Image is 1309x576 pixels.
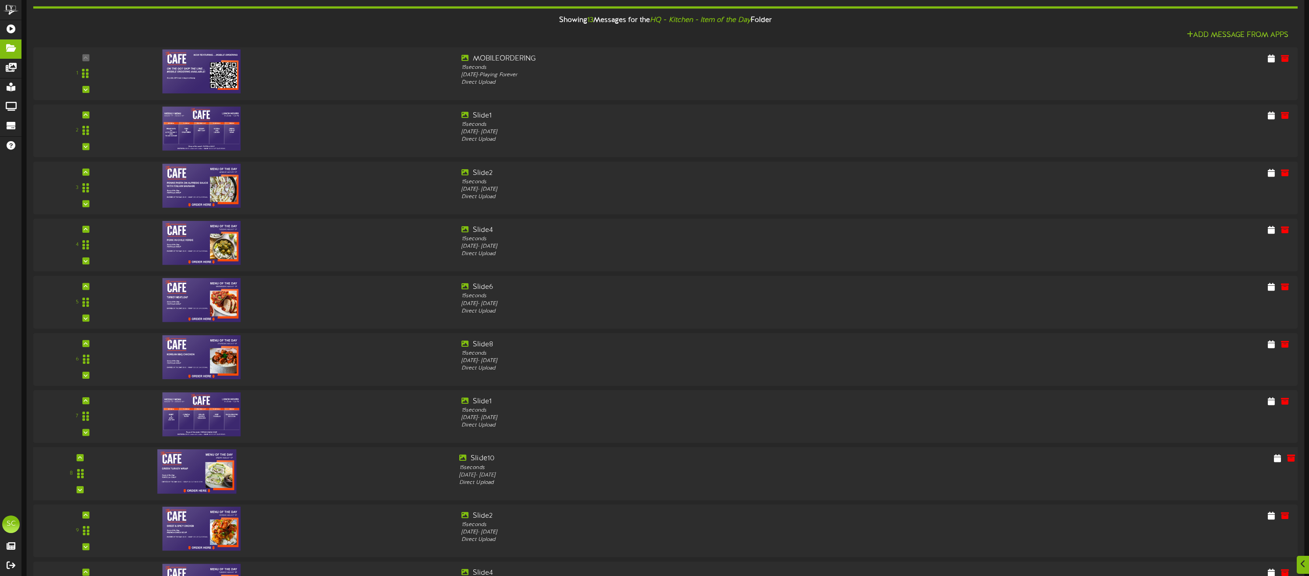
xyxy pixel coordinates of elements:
[461,300,975,307] div: [DATE] - [DATE]
[461,414,975,422] div: [DATE] - [DATE]
[587,16,593,24] span: 13
[461,186,975,193] div: [DATE] - [DATE]
[461,111,975,121] div: Slide1
[461,308,975,315] div: Direct Upload
[76,356,79,363] div: 6
[461,243,975,250] div: [DATE] - [DATE]
[461,54,975,64] div: MOBILEORDERING
[162,392,240,436] img: 8709242a-95d4-4633-bdc4-3e9f6bc6c02c.jpg
[76,527,79,534] div: 9
[461,357,975,365] div: [DATE] - [DATE]
[461,178,975,185] div: 15 seconds
[461,422,975,429] div: Direct Upload
[461,511,975,521] div: Slide2
[461,235,975,243] div: 15 seconds
[2,516,20,533] div: SC
[461,250,975,258] div: Direct Upload
[162,335,240,379] img: f7c0c297-f200-489e-9b58-9bb0c9deffff.jpg
[461,340,975,350] div: Slide8
[27,11,1305,30] div: Showing Messages for the Folder
[459,464,978,471] div: 15 seconds
[461,521,975,529] div: 15 seconds
[162,107,240,150] img: a5ddf987-2061-460b-af98-a2c61c43d19b.jpg
[162,507,240,551] img: 009bd8e6-6a13-41da-8654-6e0d96855197.jpg
[461,350,975,357] div: 15 seconds
[461,71,975,79] div: [DATE] - Playing Forever
[459,479,978,487] div: Direct Upload
[162,164,240,208] img: 27269d19-626d-4c9b-a188-c5625d0c16f3.jpg
[461,282,975,292] div: Slide6
[461,536,975,544] div: Direct Upload
[70,470,73,477] div: 8
[461,79,975,86] div: Direct Upload
[461,292,975,300] div: 15 seconds
[459,454,978,464] div: Slide10
[162,50,240,93] img: 5f974566-af00-492f-8b4d-2475071f49c8.jpg
[461,121,975,128] div: 15 seconds
[162,278,240,322] img: 8c37a999-d6ef-4e3e-952d-c146a3449cda.jpg
[461,136,975,143] div: Direct Upload
[162,221,240,265] img: 7d74e7cf-7a40-4efa-9bd7-a90b25c99d7b.jpg
[461,193,975,201] div: Direct Upload
[461,365,975,372] div: Direct Upload
[157,449,236,494] img: c0da24d2-dc4e-4144-85de-93fbf15f1313.jpg
[650,16,751,24] i: HQ - Kitchen - Item of the Day
[461,529,975,536] div: [DATE] - [DATE]
[461,407,975,414] div: 15 seconds
[461,397,975,407] div: Slide1
[461,64,975,71] div: 15 seconds
[459,472,978,479] div: [DATE] - [DATE]
[461,128,975,136] div: [DATE] - [DATE]
[461,168,975,178] div: Slide2
[461,225,975,235] div: Slide4
[1184,30,1291,41] button: Add Message From Apps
